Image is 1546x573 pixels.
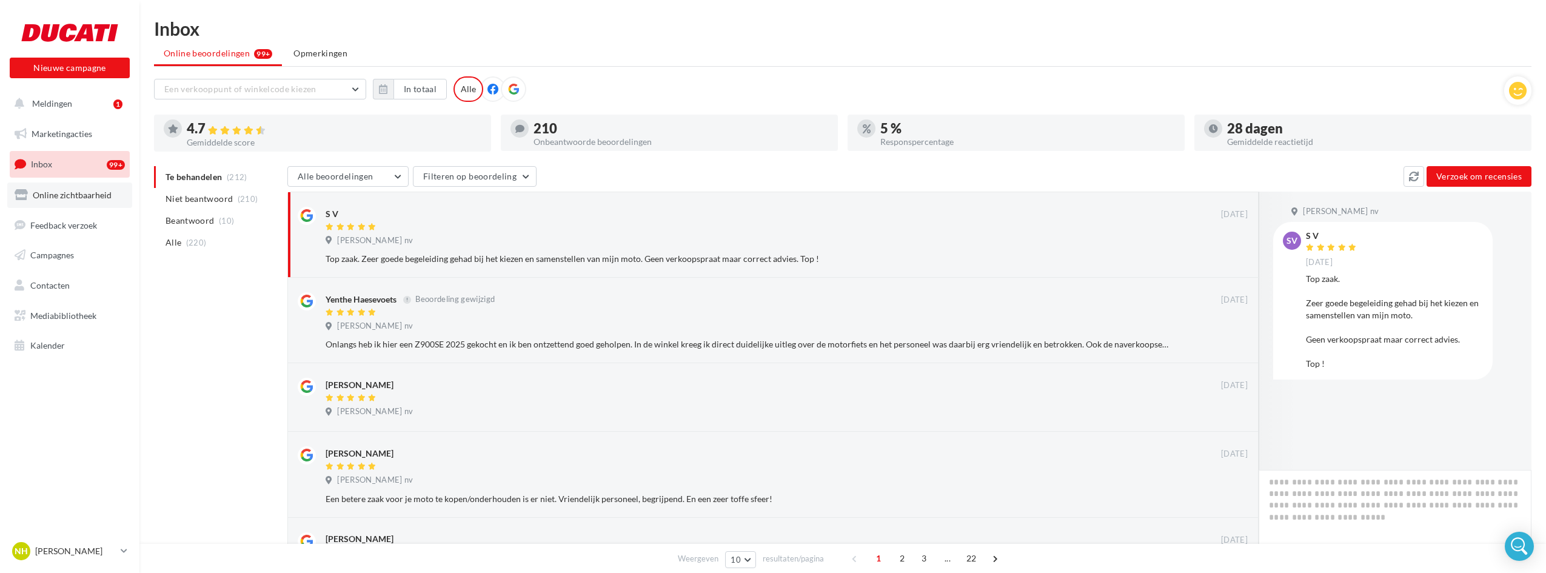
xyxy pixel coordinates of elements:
span: [PERSON_NAME] nv [337,475,413,486]
div: Top zaak. Zeer goede begeleiding gehad bij het kiezen en samenstellen van mijn moto. Geen verkoop... [326,253,1169,265]
button: Nieuwe campagne [10,58,130,78]
span: Een verkooppunt of winkelcode kiezen [164,84,316,94]
div: Onlangs heb ik hier een Z900SE 2025 gekocht en ik ben ontzettend goed geholpen. In de winkel kree... [326,338,1169,350]
a: Campagnes [7,243,132,268]
div: Top zaak. Zeer goede begeleiding gehad bij het kiezen en samenstellen van mijn moto. Geen verkoop... [1306,273,1483,370]
div: Onbeantwoorde beoordelingen [534,138,828,146]
span: [PERSON_NAME] nv [337,321,413,332]
span: (220) [186,238,207,247]
span: Opmerkingen [293,47,347,59]
span: 2 [892,549,912,568]
div: Een betere zaak voor je moto te kopen/onderhouden is er niet. Vriendelijk personeel, begrijpend. ... [326,493,1169,505]
span: Niet beantwoord [166,193,233,205]
span: Campagnes [30,250,74,260]
a: Inbox99+ [7,151,132,177]
a: Kalender [7,333,132,358]
div: Responspercentage [880,138,1175,146]
span: SV [1287,235,1297,247]
div: 210 [534,122,828,135]
div: 99+ [107,160,125,170]
span: Meldingen [32,98,72,109]
span: Marketingacties [32,129,92,139]
a: Online zichtbaarheid [7,183,132,208]
button: Meldingen 1 [7,91,127,116]
span: Beantwoord [166,215,215,227]
span: [PERSON_NAME] nv [1303,206,1379,217]
span: Alle beoordelingen [298,171,373,181]
a: Contacten [7,273,132,298]
button: 10 [725,551,756,568]
span: [PERSON_NAME] nv [337,406,413,417]
div: [PERSON_NAME] [326,533,393,545]
span: [DATE] [1221,449,1248,460]
a: Feedback verzoek [7,213,132,238]
button: Filteren op beoordeling [413,166,537,187]
div: 1 [113,99,122,109]
div: Alle [453,76,483,102]
div: 28 dagen [1227,122,1522,135]
a: NH [PERSON_NAME] [10,540,130,563]
span: Online zichtbaarheid [33,190,112,200]
span: Kalender [30,340,65,350]
button: Alle beoordelingen [287,166,409,187]
span: [PERSON_NAME] nv [337,235,413,246]
div: S V [326,208,338,220]
span: [DATE] [1221,209,1248,220]
span: [DATE] [1221,535,1248,546]
div: 4.7 [187,122,481,136]
span: [DATE] [1306,257,1333,268]
span: resultaten/pagina [763,553,824,565]
span: NH [15,545,28,557]
span: Beoordeling gewijzigd [415,295,495,304]
span: 22 [962,549,982,568]
div: Open Intercom Messenger [1505,532,1534,561]
span: ... [938,549,957,568]
div: [PERSON_NAME] [326,379,393,391]
span: Contacten [30,280,70,290]
div: Yenthe Haesevoets [326,293,397,306]
span: Feedback verzoek [30,219,97,230]
div: Inbox [154,19,1531,38]
span: 1 [869,549,888,568]
div: 5 % [880,122,1175,135]
button: In totaal [373,79,447,99]
button: Verzoek om recensies [1427,166,1531,187]
span: 10 [731,555,741,565]
button: Een verkooppunt of winkelcode kiezen [154,79,366,99]
span: Inbox [31,159,52,169]
span: [DATE] [1221,295,1248,306]
button: In totaal [393,79,447,99]
span: Mediabibliotheek [30,310,96,321]
div: Gemiddelde score [187,138,481,147]
a: Marketingacties [7,121,132,147]
div: [PERSON_NAME] [326,447,393,460]
span: (210) [238,194,258,204]
div: S V [1306,232,1359,240]
span: [DATE] [1221,380,1248,391]
p: [PERSON_NAME] [35,545,116,557]
span: Weergeven [678,553,718,565]
span: Alle [166,236,181,249]
a: Mediabibliotheek [7,303,132,329]
span: 3 [914,549,934,568]
span: (10) [219,216,234,226]
div: Gemiddelde reactietijd [1227,138,1522,146]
